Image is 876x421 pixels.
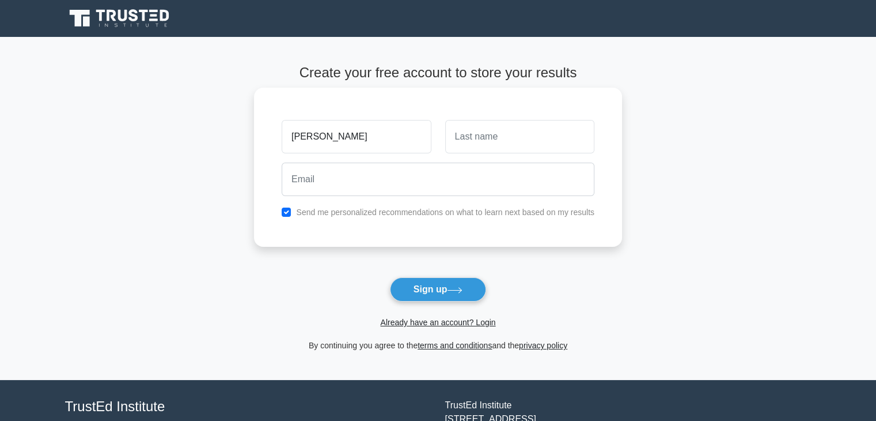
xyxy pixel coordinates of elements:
div: By continuing you agree to the and the [247,339,629,352]
input: First name [282,120,431,153]
h4: TrustEd Institute [65,399,431,415]
a: terms and conditions [418,341,492,350]
label: Send me personalized recommendations on what to learn next based on my results [296,208,594,217]
input: Last name [445,120,594,153]
a: privacy policy [519,341,567,350]
h4: Create your free account to store your results [254,65,622,81]
input: Email [282,163,594,196]
a: Already have an account? Login [380,318,495,327]
button: Sign up [390,277,487,302]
